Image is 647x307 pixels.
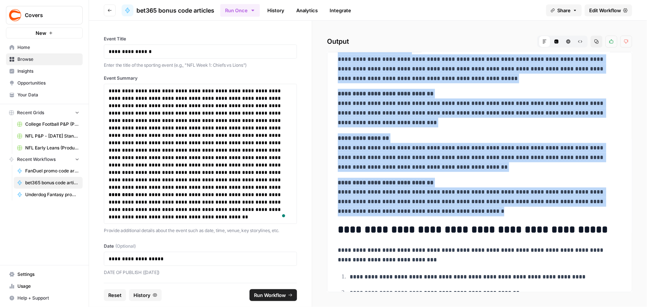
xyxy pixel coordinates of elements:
[25,179,79,186] span: bet365 bonus code articles
[115,243,136,250] span: (Optional)
[14,189,83,201] a: Underdog Fantasy promo code articles
[6,77,83,89] a: Opportunities
[17,156,56,163] span: Recent Workflows
[589,7,621,14] span: Edit Workflow
[6,268,83,280] a: Settings
[14,165,83,177] a: FanDuel promo code articles
[6,27,83,39] button: New
[17,68,79,75] span: Insights
[6,42,83,53] a: Home
[17,271,79,278] span: Settings
[327,36,632,47] h2: Output
[6,107,83,118] button: Recent Grids
[17,92,79,98] span: Your Data
[9,9,22,22] img: Covers Logo
[25,133,79,139] span: NFL P&P - [DATE] Standard (Production) Grid (1)
[14,177,83,189] a: bet365 bonus code articles
[129,289,162,301] button: History
[6,292,83,304] button: Help + Support
[133,291,151,299] span: History
[36,29,46,37] span: New
[6,65,83,77] a: Insights
[17,283,79,290] span: Usage
[6,154,83,165] button: Recent Workflows
[14,118,83,130] a: College Football P&P (Production) Grid (1)
[104,243,297,250] label: Date
[557,7,571,14] span: Share
[25,145,79,151] span: NFL Early Leans (Production) Grid (2)
[17,109,44,116] span: Recent Grids
[104,227,297,234] p: Provide additional details about the event such as date, time, venue, key storylines, etc.
[104,75,297,82] label: Event Summary
[17,295,79,301] span: Help + Support
[6,6,83,24] button: Workspace: Covers
[136,6,214,15] span: bet365 bonus code articles
[292,4,322,16] a: Analytics
[17,56,79,63] span: Browse
[220,4,260,17] button: Run Once
[25,191,79,198] span: Underdog Fantasy promo code articles
[325,4,356,16] a: Integrate
[25,11,70,19] span: Covers
[17,44,79,51] span: Home
[104,36,297,42] label: Event Title
[17,80,79,86] span: Opportunities
[104,62,297,69] p: Enter the title of the sporting event (e.g., "NFL Week 1: Chiefs vs Lions")
[14,142,83,154] a: NFL Early Leans (Production) Grid (2)
[546,4,582,16] button: Share
[108,291,122,299] span: Reset
[109,87,292,221] div: To enrich screen reader interactions, please activate Accessibility in Grammarly extension settings
[6,280,83,292] a: Usage
[585,4,632,16] a: Edit Workflow
[6,89,83,101] a: Your Data
[6,53,83,65] a: Browse
[122,4,214,16] a: bet365 bonus code articles
[25,168,79,174] span: FanDuel promo code articles
[104,289,126,301] button: Reset
[104,269,297,276] p: DATE OF PUBLISH ([DATE])
[263,4,289,16] a: History
[14,130,83,142] a: NFL P&P - [DATE] Standard (Production) Grid (1)
[250,289,297,301] button: Run Workflow
[254,291,286,299] span: Run Workflow
[25,121,79,128] span: College Football P&P (Production) Grid (1)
